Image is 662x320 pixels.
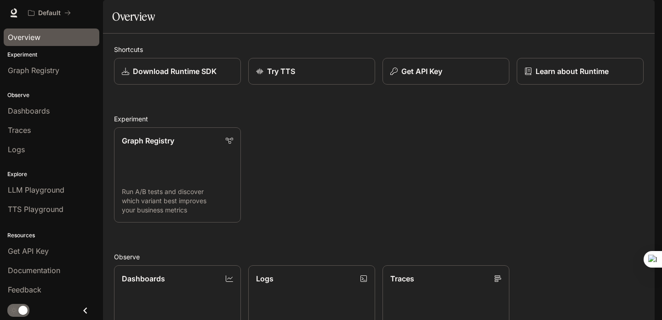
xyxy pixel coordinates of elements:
a: Learn about Runtime [517,58,644,85]
a: Download Runtime SDK [114,58,241,85]
h2: Experiment [114,114,644,124]
p: Download Runtime SDK [133,66,217,77]
h1: Overview [112,7,155,26]
p: Learn about Runtime [536,66,609,77]
p: Default [38,9,61,17]
p: Run A/B tests and discover which variant best improves your business metrics [122,187,233,215]
h2: Observe [114,252,644,262]
p: Get API Key [401,66,442,77]
p: Graph Registry [122,135,174,146]
p: Try TTS [267,66,295,77]
p: Dashboards [122,273,165,284]
button: All workspaces [24,4,75,22]
p: Logs [256,273,274,284]
button: Get API Key [382,58,509,85]
h2: Shortcuts [114,45,644,54]
a: Try TTS [248,58,375,85]
a: Graph RegistryRun A/B tests and discover which variant best improves your business metrics [114,127,241,223]
p: Traces [390,273,414,284]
